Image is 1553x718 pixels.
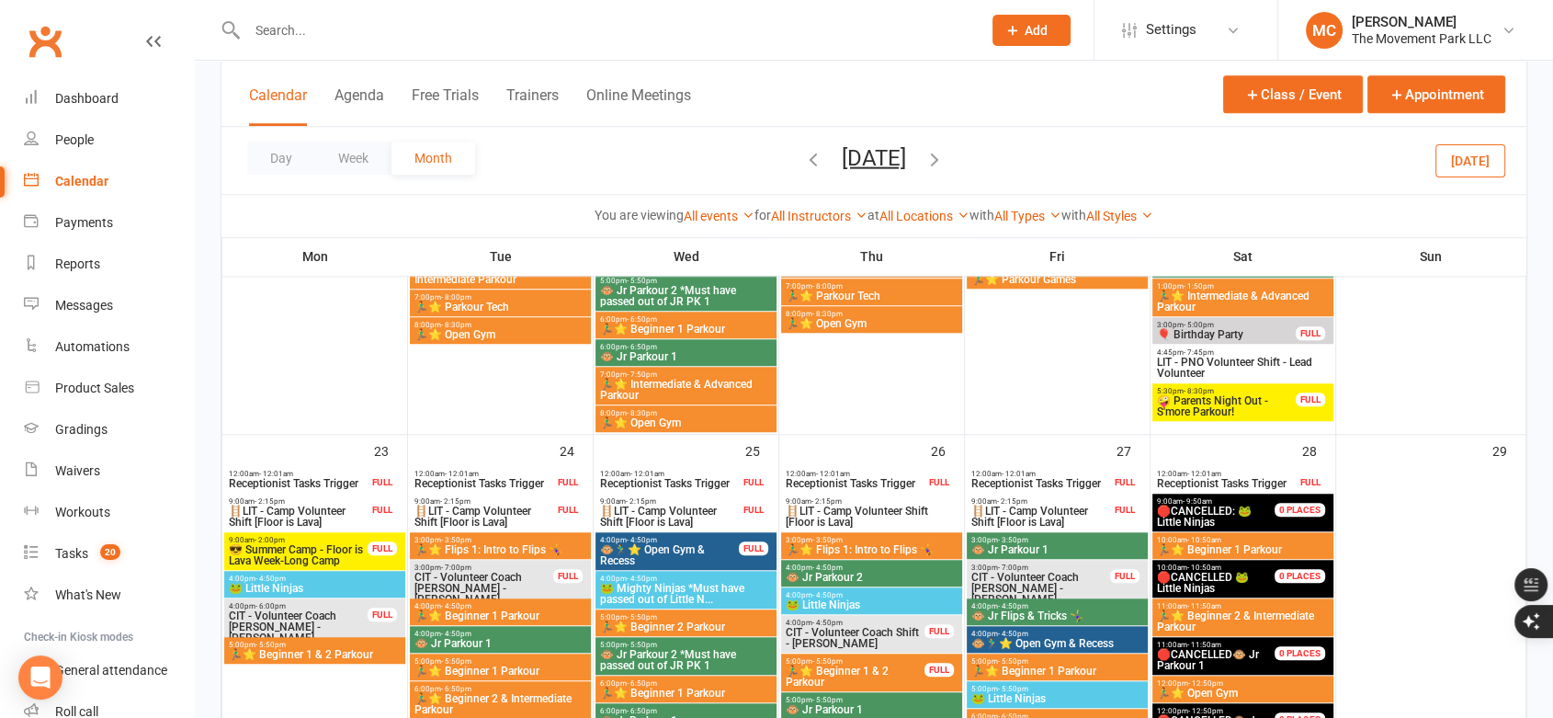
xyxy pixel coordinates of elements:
[506,86,559,126] button: Trainers
[228,575,402,583] span: 4:00pm
[242,17,969,43] input: Search...
[1156,357,1330,379] span: LIT - PNO Volunteer Shift - Lead Volunteer
[599,536,740,544] span: 4:00pm
[785,627,925,649] span: CIT - Volunteer Coach Shift - [PERSON_NAME]
[997,497,1027,506] span: - 2:15pm
[55,422,108,437] div: Gradings
[414,478,554,489] span: Receptionist Tasks Trigger
[1352,14,1491,30] div: [PERSON_NAME]
[441,630,471,638] span: - 4:50pm
[970,536,1144,544] span: 3:00pm
[441,657,471,666] span: - 5:50pm
[785,564,958,572] span: 4:00pm
[599,641,773,649] span: 5:00pm
[970,666,1144,677] span: 🏃‍♂️⭐ Beginner 1 Parkour
[599,277,773,285] span: 5:00pm
[414,544,587,555] span: 🏃‍♂️⭐ Flips 1: Intro to Flips 🤸‍♀️
[1184,348,1214,357] span: - 7:45pm
[969,208,994,222] strong: with
[965,237,1151,276] th: Fri
[22,18,68,64] a: Clubworx
[924,475,954,489] div: FULL
[414,657,587,666] span: 5:00pm
[24,450,194,492] a: Waivers
[1156,478,1297,489] span: Receptionist Tasks Trigger
[627,370,657,379] span: - 7:50pm
[785,704,958,715] span: 🐵 Jr Parkour 1
[1296,475,1325,489] div: FULL
[1184,282,1214,291] span: - 1:50pm
[1156,707,1297,715] span: 12:00pm
[18,655,62,700] div: Open Intercom Messenger
[1156,688,1330,699] span: 🏃‍♂️⭐ Open Gym
[1187,536,1221,544] span: - 10:50am
[785,536,958,544] span: 3:00pm
[599,409,773,417] span: 8:00pm
[368,475,397,489] div: FULL
[553,475,583,489] div: FULL
[1296,393,1325,406] div: FULL
[228,506,368,528] span: 🪜LIT - Camp Volunteer Shift [Floor is Lava]
[1275,646,1325,660] div: 0 PLACES
[55,91,119,106] div: Dashboard
[785,696,958,704] span: 5:00pm
[1352,30,1491,47] div: The Movement Park LLC
[414,666,587,677] span: 🏃‍♂️⭐ Beginner 1 Parkour
[812,696,843,704] span: - 5:50pm
[994,209,1061,223] a: All Types
[599,315,773,324] span: 6:00pm
[739,541,768,555] div: FULL
[391,142,475,175] button: Month
[441,602,471,610] span: - 4:50pm
[998,602,1028,610] span: - 4:50pm
[1156,282,1330,291] span: 1:00pm
[100,544,120,560] span: 20
[599,370,773,379] span: 7:00pm
[1302,435,1335,465] div: 28
[785,310,958,318] span: 8:00pm
[334,86,384,126] button: Agenda
[627,315,657,324] span: - 6:50pm
[374,435,407,465] div: 23
[599,649,773,671] span: 🐵 Jr Parkour 2 *Must have passed out of JR PK 1
[785,591,958,599] span: 4:00pm
[1110,569,1139,583] div: FULL
[441,321,471,329] span: - 8:30pm
[55,174,108,188] div: Calendar
[779,237,965,276] th: Thu
[24,575,194,616] a: What's New
[627,409,657,417] span: - 8:30pm
[627,641,657,649] span: - 5:50pm
[408,237,594,276] th: Tue
[1187,641,1221,649] span: - 11:50am
[931,435,964,465] div: 26
[55,256,100,271] div: Reports
[247,142,315,175] button: Day
[998,685,1028,693] span: - 5:50pm
[970,657,1144,666] span: 5:00pm
[785,282,958,291] span: 7:00pm
[812,282,843,291] span: - 8:00pm
[1156,291,1330,313] span: 🏃‍♂️⭐ Intermediate & Advanced Parkour
[1156,497,1297,506] span: 9:00am
[1184,321,1214,329] span: - 5:00pm
[1188,707,1223,715] span: - 12:50pm
[970,274,1144,285] span: 🏃‍♂️⭐ Parkour Games
[222,237,408,276] th: Mon
[228,583,402,594] span: 🐸 Little Ninjas
[414,329,587,340] span: 🏃‍♂️⭐ Open Gym
[55,298,113,313] div: Messages
[627,277,657,285] span: - 5:50pm
[1151,237,1336,276] th: Sat
[228,610,368,644] span: CIT - Volunteer Coach [PERSON_NAME] - [PERSON_NAME]
[812,310,843,318] span: - 8:30pm
[785,544,958,555] span: 🏃‍♂️⭐ Flips 1: Intro to Flips 🤸‍♀️
[627,575,657,583] span: - 4:50pm
[414,536,587,544] span: 3:00pm
[1156,564,1297,572] span: 10:00am
[1086,209,1153,223] a: All Styles
[553,503,583,517] div: FULL
[1296,326,1325,340] div: FULL
[414,693,587,715] span: 🏃‍♂️⭐ Beginner 2 & Intermediate Parkour
[1367,75,1505,113] button: Appointment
